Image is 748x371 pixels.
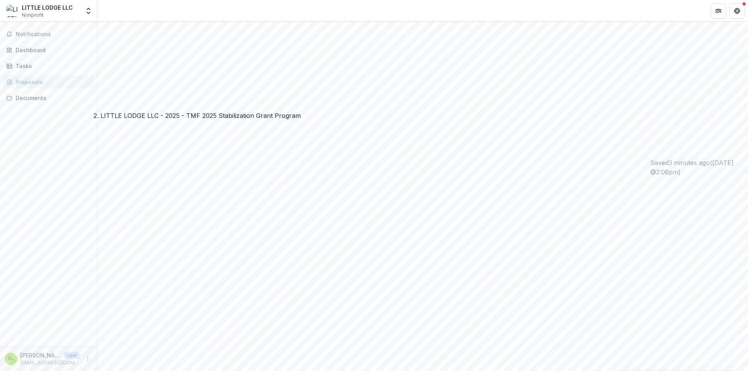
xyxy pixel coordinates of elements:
[711,3,726,19] button: Partners
[20,359,80,366] p: [EMAIL_ADDRESS][DOMAIN_NAME]
[3,60,94,72] a: Tasks
[83,3,94,19] button: Open entity switcher
[83,354,92,364] button: More
[16,46,88,54] div: Dashboard
[64,352,80,359] p: User
[6,5,19,17] img: LITTLE LODGE LLC
[22,4,73,12] div: LITTLE LODGE LLC
[20,351,61,359] p: [PERSON_NAME]
[3,28,94,40] button: Notifications
[22,12,44,19] span: Nonprofit
[650,158,748,177] div: Saved 3 minutes ago ( [DATE] @ 2:06pm )
[16,78,88,86] div: Proposals
[8,356,14,361] div: XINXI LIU
[101,111,301,120] div: LITTLE LODGE LLC - 2025 - TMF 2025 Stabilization Grant Program
[729,3,745,19] button: Get Help
[3,91,94,104] a: Documents
[16,31,91,38] span: Notifications
[16,94,88,102] div: Documents
[3,76,94,88] a: Proposals
[16,62,88,70] div: Tasks
[3,44,94,56] a: Dashboard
